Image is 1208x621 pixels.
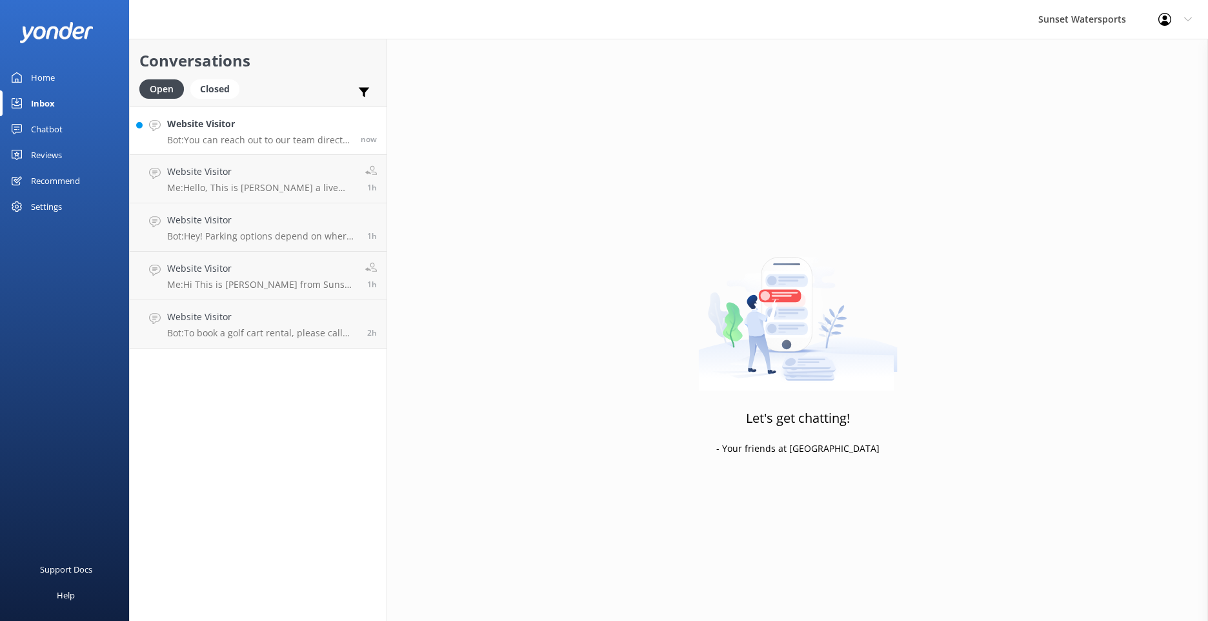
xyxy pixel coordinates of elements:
[167,230,357,242] p: Bot: Hey! Parking options depend on where you're headed. For tours from [STREET_ADDRESS][PERSON_N...
[367,327,377,338] span: Sep 19 2025 12:16pm (UTC -05:00) America/Cancun
[130,252,387,300] a: Website VisitorMe:Hi This is [PERSON_NAME] from Sunset watersports live agent, March can tend to ...
[31,90,55,116] div: Inbox
[31,142,62,168] div: Reviews
[167,261,356,276] h4: Website Visitor
[698,230,898,391] img: artwork of a man stealing a conversation from at giant smartphone
[367,182,377,193] span: Sep 19 2025 01:30pm (UTC -05:00) America/Cancun
[31,65,55,90] div: Home
[167,134,351,146] p: Bot: You can reach out to our team directly at [PHONE_NUMBER] for immediate assistance.
[139,81,190,96] a: Open
[167,117,351,131] h4: Website Visitor
[130,300,387,349] a: Website VisitorBot:To book a golf cart rental, please call our office at [PHONE_NUMBER]. They'll ...
[190,79,239,99] div: Closed
[167,310,357,324] h4: Website Visitor
[139,48,377,73] h2: Conversations
[367,279,377,290] span: Sep 19 2025 01:21pm (UTC -05:00) America/Cancun
[31,194,62,219] div: Settings
[167,165,356,179] h4: Website Visitor
[31,168,80,194] div: Recommend
[19,22,94,43] img: yonder-white-logo.png
[361,134,377,145] span: Sep 19 2025 03:14pm (UTC -05:00) America/Cancun
[57,582,75,608] div: Help
[716,442,880,456] p: - Your friends at [GEOGRAPHIC_DATA]
[167,279,356,290] p: Me: Hi This is [PERSON_NAME] from Sunset watersports live agent, March can tend to be some of the...
[167,213,357,227] h4: Website Visitor
[130,107,387,155] a: Website VisitorBot:You can reach out to our team directly at [PHONE_NUMBER] for immediate assista...
[167,327,357,339] p: Bot: To book a golf cart rental, please call our office at [PHONE_NUMBER]. They'll be able to ass...
[746,408,850,429] h3: Let's get chatting!
[130,203,387,252] a: Website VisitorBot:Hey! Parking options depend on where you're headed. For tours from [STREET_ADD...
[31,116,63,142] div: Chatbot
[139,79,184,99] div: Open
[190,81,246,96] a: Closed
[367,230,377,241] span: Sep 19 2025 01:25pm (UTC -05:00) America/Cancun
[40,556,92,582] div: Support Docs
[167,182,356,194] p: Me: Hello, This is [PERSON_NAME] a live Sunset Watersports agent, have you booked your trip with ...
[130,155,387,203] a: Website VisitorMe:Hello, This is [PERSON_NAME] a live Sunset Watersports agent, have you booked y...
